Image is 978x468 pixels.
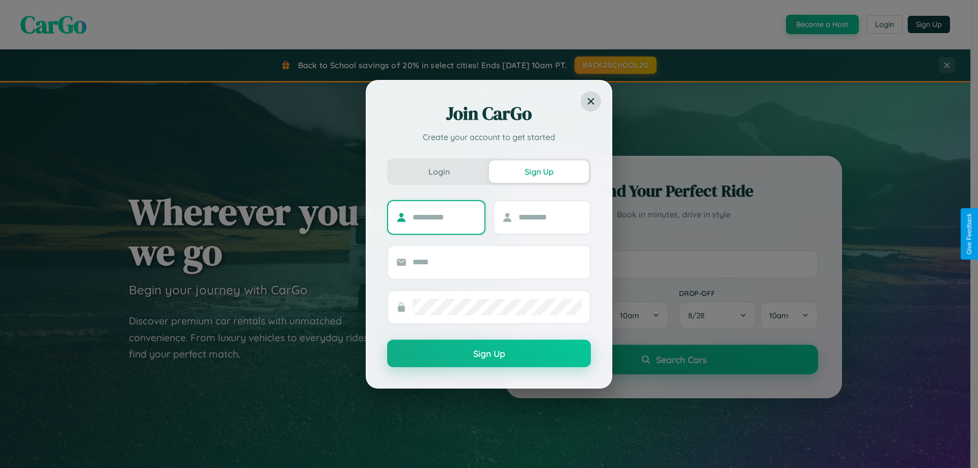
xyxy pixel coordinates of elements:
[387,131,591,143] p: Create your account to get started
[966,213,973,255] div: Give Feedback
[387,101,591,126] h2: Join CarGo
[387,340,591,367] button: Sign Up
[489,160,589,183] button: Sign Up
[389,160,489,183] button: Login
